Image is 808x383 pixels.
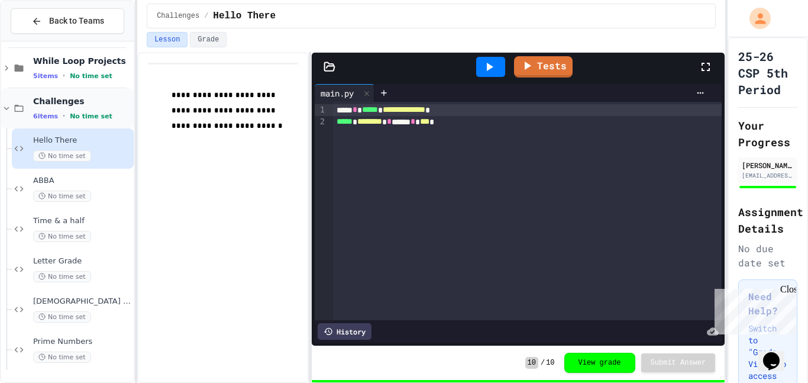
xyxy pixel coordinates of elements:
[651,358,706,368] span: Submit Answer
[49,15,104,27] span: Back to Teams
[738,48,797,98] h1: 25-26 CSP 5th Period
[33,150,91,162] span: No time set
[33,297,131,307] span: [DEMOGRAPHIC_DATA] Senator Eligibility
[213,9,276,23] span: Hello There
[33,256,131,266] span: Letter Grade
[63,111,65,121] span: •
[33,216,131,226] span: Time & a half
[33,176,131,186] span: ABBA
[204,11,208,21] span: /
[33,352,91,363] span: No time set
[33,56,131,66] span: While Loop Projects
[33,337,131,347] span: Prime Numbers
[33,271,91,282] span: No time set
[737,5,774,32] div: My Account
[541,358,545,368] span: /
[315,104,327,116] div: 1
[70,112,112,120] span: No time set
[525,357,538,369] span: 10
[738,204,797,237] h2: Assignment Details
[33,112,58,120] span: 6 items
[190,32,227,47] button: Grade
[564,353,635,373] button: View grade
[641,353,716,372] button: Submit Answer
[63,71,65,81] span: •
[11,8,124,34] button: Back to Teams
[33,191,91,202] span: No time set
[758,336,796,371] iframe: chat widget
[710,284,796,334] iframe: chat widget
[147,32,188,47] button: Lesson
[315,87,360,99] div: main.py
[33,72,58,80] span: 5 items
[318,323,371,340] div: History
[738,242,797,270] div: No due date set
[738,117,797,150] h2: Your Progress
[315,84,374,102] div: main.py
[742,160,794,170] div: [PERSON_NAME]
[315,116,327,128] div: 2
[5,5,82,75] div: Chat with us now!Close
[742,171,794,180] div: [EMAIL_ADDRESS][DOMAIN_NAME]
[33,136,131,146] span: Hello There
[70,72,112,80] span: No time set
[33,96,131,107] span: Challenges
[546,358,554,368] span: 10
[157,11,199,21] span: Challenges
[33,231,91,242] span: No time set
[33,311,91,323] span: No time set
[514,56,573,78] a: Tests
